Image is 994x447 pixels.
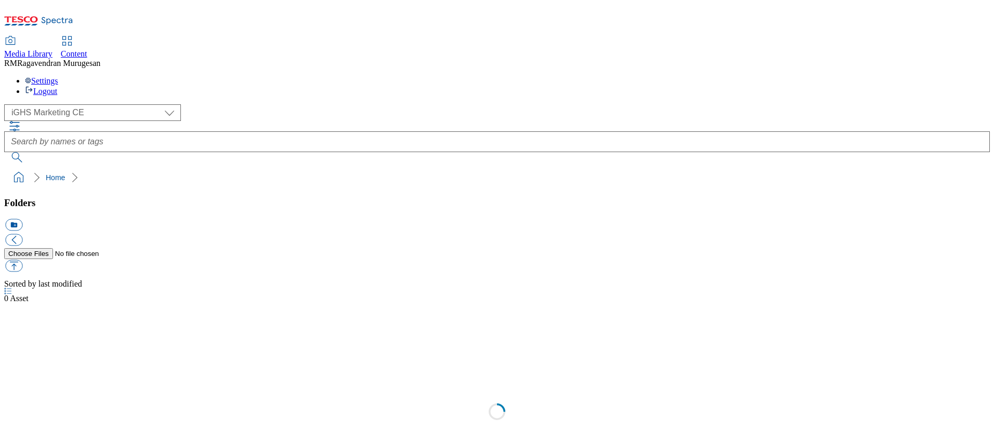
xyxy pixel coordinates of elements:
a: Settings [25,76,58,85]
span: Ragavendran Murugesan [17,59,100,67]
a: Media Library [4,37,53,59]
span: Asset [4,294,29,303]
nav: breadcrumb [4,168,990,187]
span: 0 [4,294,10,303]
h3: Folders [4,197,990,209]
a: home [10,169,27,186]
span: RM [4,59,17,67]
a: Logout [25,87,57,96]
span: Media Library [4,49,53,58]
span: Content [61,49,87,58]
span: Sorted by last modified [4,279,82,288]
input: Search by names or tags [4,131,990,152]
a: Home [46,173,65,182]
a: Content [61,37,87,59]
